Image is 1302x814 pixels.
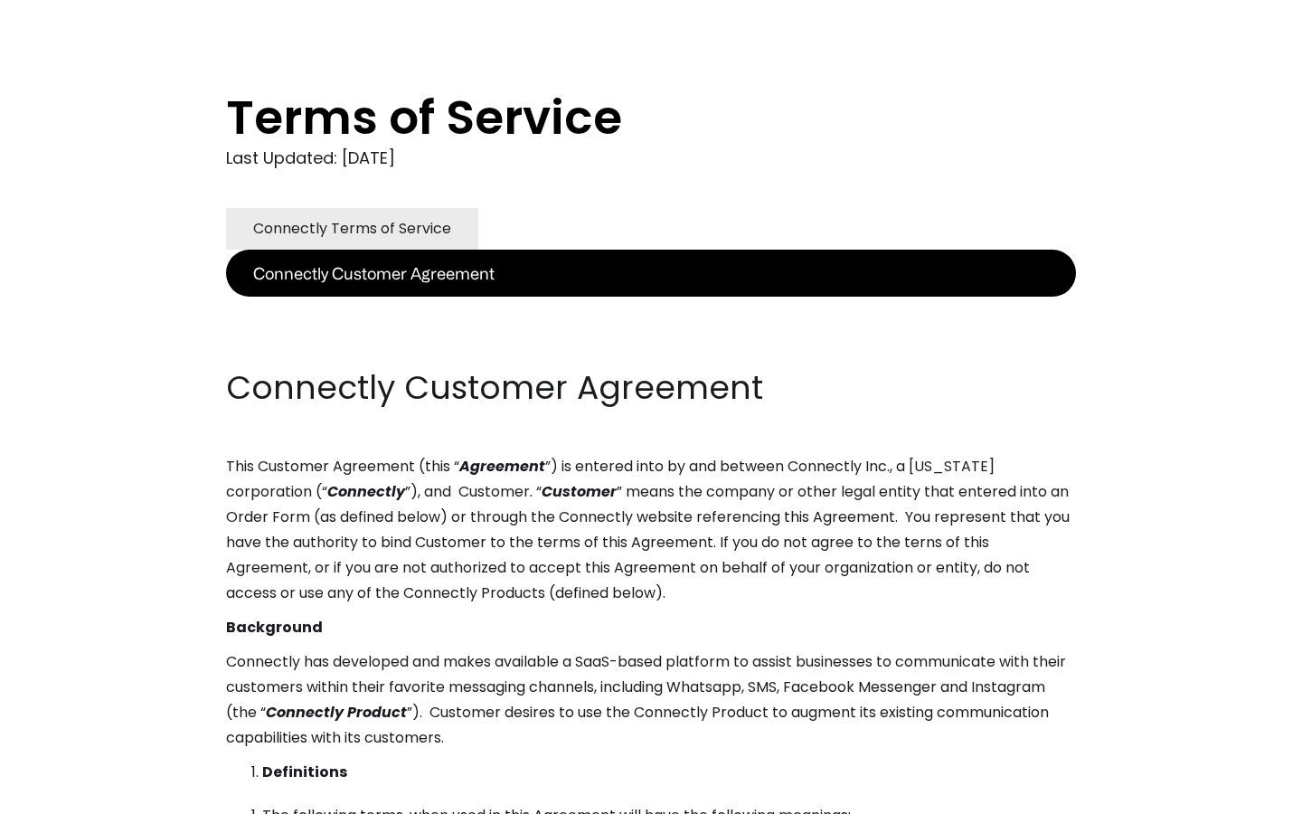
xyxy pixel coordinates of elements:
[266,702,407,723] em: Connectly Product
[459,456,545,477] em: Agreement
[542,481,617,502] em: Customer
[327,481,405,502] em: Connectly
[226,331,1076,356] p: ‍
[253,260,495,286] div: Connectly Customer Agreement
[253,216,451,241] div: Connectly Terms of Service
[226,297,1076,322] p: ‍
[262,762,347,782] strong: Definitions
[226,145,1076,172] div: Last Updated: [DATE]
[226,454,1076,606] p: This Customer Agreement (this “ ”) is entered into by and between Connectly Inc., a [US_STATE] co...
[36,782,108,808] ul: Language list
[226,617,323,638] strong: Background
[18,781,108,808] aside: Language selected: English
[226,90,1004,145] h1: Terms of Service
[226,649,1076,751] p: Connectly has developed and makes available a SaaS-based platform to assist businesses to communi...
[226,365,1076,411] h2: Connectly Customer Agreement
